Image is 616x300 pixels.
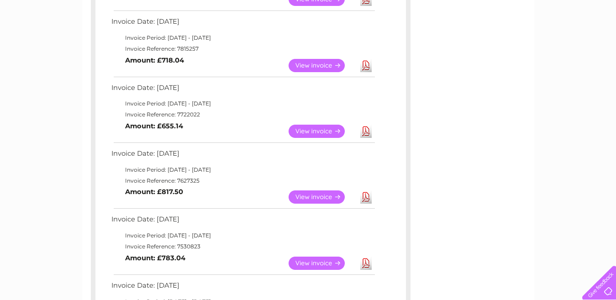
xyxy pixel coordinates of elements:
a: Download [360,125,372,138]
a: Telecoms [504,39,531,46]
img: logo.png [21,24,68,52]
b: Amount: £655.14 [125,122,183,130]
td: Invoice Period: [DATE] - [DATE] [109,230,376,241]
div: Clear Business is a trading name of Verastar Limited (registered in [GEOGRAPHIC_DATA] No. 3667643... [93,5,524,44]
td: Invoice Date: [DATE] [109,82,376,99]
td: Invoice Period: [DATE] - [DATE] [109,164,376,175]
td: Invoice Date: [DATE] [109,279,376,296]
td: Invoice Date: [DATE] [109,16,376,32]
b: Amount: £817.50 [125,188,183,196]
a: View [289,125,356,138]
a: Energy [478,39,498,46]
a: Log out [586,39,607,46]
td: Invoice Period: [DATE] - [DATE] [109,98,376,109]
a: Download [360,190,372,204]
td: Invoice Period: [DATE] - [DATE] [109,32,376,43]
b: Amount: £718.04 [125,56,184,64]
b: Amount: £783.04 [125,254,185,262]
td: Invoice Date: [DATE] [109,147,376,164]
a: Contact [555,39,578,46]
a: Download [360,257,372,270]
a: Blog [537,39,550,46]
a: View [289,257,356,270]
a: Water [455,39,473,46]
td: Invoice Reference: 7722022 [109,109,376,120]
a: View [289,59,356,72]
a: View [289,190,356,204]
a: 0333 014 3131 [444,5,507,16]
td: Invoice Reference: 7627325 [109,175,376,186]
td: Invoice Reference: 7815257 [109,43,376,54]
td: Invoice Reference: 7530823 [109,241,376,252]
a: Download [360,59,372,72]
td: Invoice Date: [DATE] [109,213,376,230]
